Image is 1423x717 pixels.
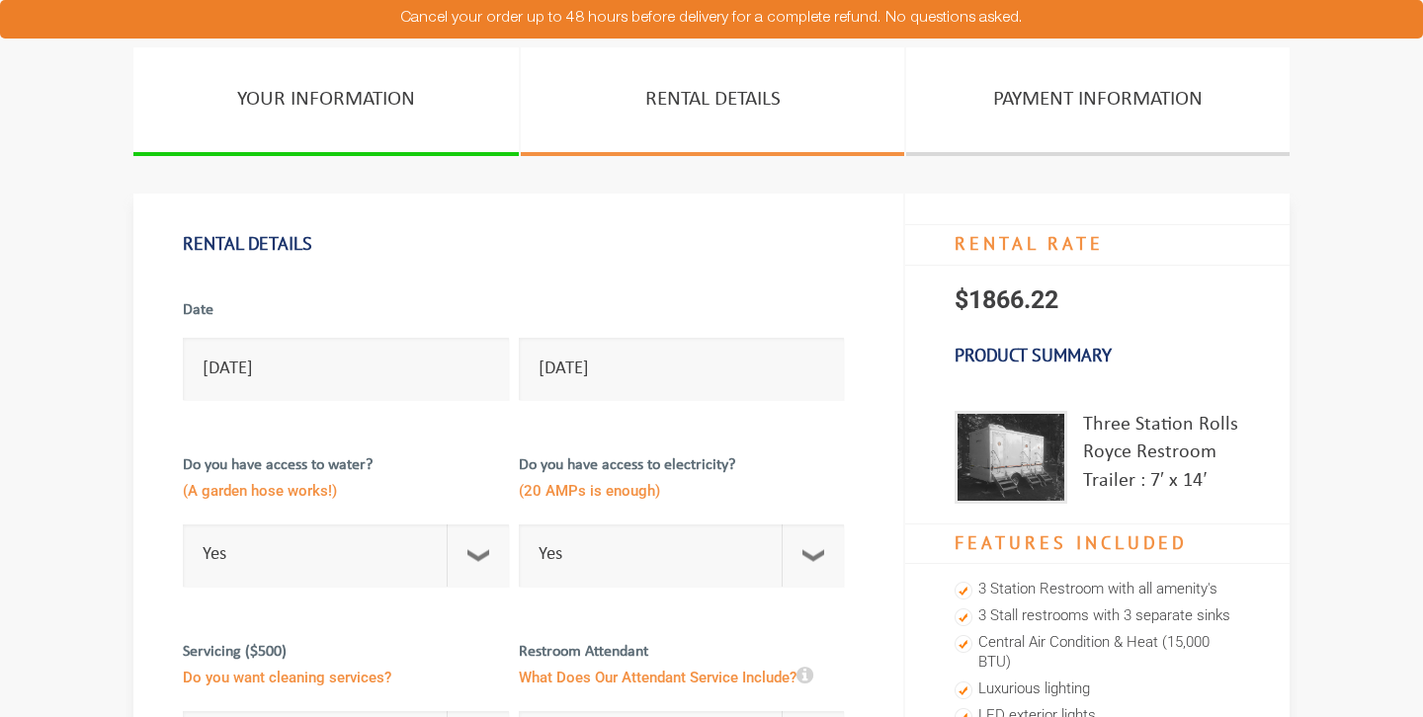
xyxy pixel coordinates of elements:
[905,266,1290,335] p: $1866.22
[183,664,509,696] span: Do you want cleaning services?
[519,477,845,510] span: (20 AMPs is enough)
[183,641,509,706] label: Servicing ($500)
[905,523,1290,565] h4: Features Included
[905,224,1290,266] h4: RENTAL RATE
[521,47,904,156] a: RENTAL DETAILS
[519,641,845,706] label: Restroom Attendant
[906,47,1290,156] a: PAYMENT INFORMATION
[955,577,1240,603] li: 3 Station Restroom with all amenity's
[183,454,509,519] label: Do you have access to water?
[133,47,519,156] a: YOUR INFORMATION
[905,335,1290,376] h3: Product Summary
[1083,411,1240,504] div: Three Station Rolls Royce Restroom Trailer : 7′ x 14′
[955,677,1240,703] li: Luxurious lighting
[519,664,845,696] span: What Does Our Attendant Service Include?
[519,454,845,519] label: Do you have access to electricity?
[183,299,509,333] label: Date
[955,603,1240,630] li: 3 Stall restrooms with 3 separate sinks
[955,630,1240,677] li: Central Air Condition & Heat (15,000 BTU)
[183,477,509,510] span: (A garden hose works!)
[183,223,854,265] h1: Rental Details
